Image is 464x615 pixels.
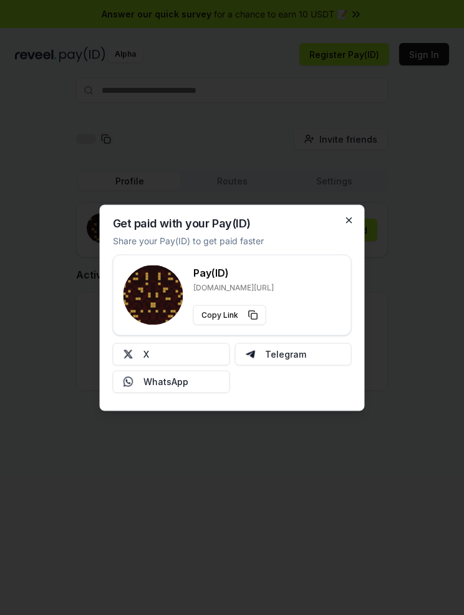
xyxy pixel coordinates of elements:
[193,282,274,292] p: [DOMAIN_NAME][URL]
[245,349,255,359] img: Telegram
[234,343,352,365] button: Telegram
[113,370,230,393] button: WhatsApp
[113,217,251,229] h2: Get paid with your Pay(ID)
[123,349,133,359] img: X
[113,343,230,365] button: X
[193,305,266,325] button: Copy Link
[193,265,274,280] h3: Pay(ID)
[113,234,264,247] p: Share your Pay(ID) to get paid faster
[123,376,133,386] img: Whatsapp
